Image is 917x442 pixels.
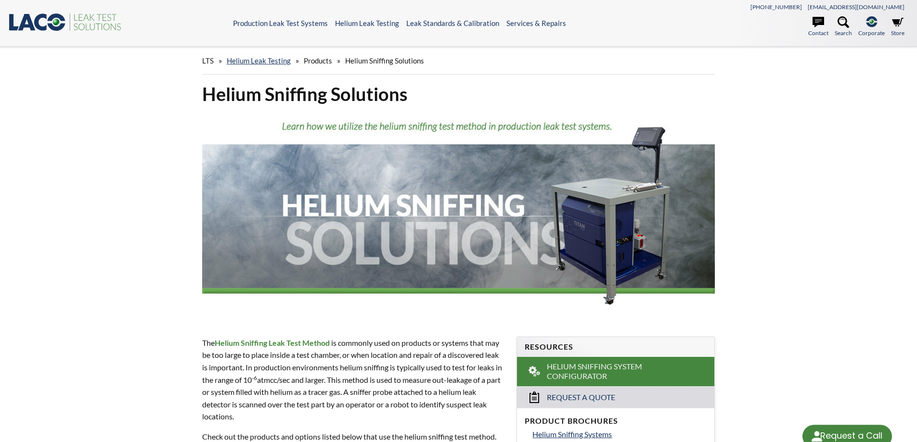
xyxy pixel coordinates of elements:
span: Helium Sniffing System Configurator [547,362,686,382]
span: Helium Sniffing Solutions [345,56,424,65]
h4: Resources [525,342,707,352]
div: » » » [202,47,715,75]
a: Store [891,16,904,38]
sup: -6 [252,374,257,381]
span: Helium Sniffing Systems [532,429,612,439]
a: Helium Leak Testing [227,56,291,65]
a: Contact [808,16,828,38]
a: Search [835,16,852,38]
span: Request a Quote [547,392,615,403]
a: Leak Standards & Calibration [406,19,499,27]
strong: Helium Sniffing Leak Test Method [215,338,330,347]
h4: Product Brochures [525,416,707,426]
a: Helium Sniffing System Configurator [517,357,714,387]
span: Products [304,56,332,65]
a: Request a Quote [517,386,714,408]
span: Corporate [858,28,885,38]
h1: Helium Sniffing Solutions [202,82,715,106]
a: Helium Sniffing Systems [532,428,707,441]
a: Helium Leak Testing [335,19,399,27]
p: The is commonly used on products or systems that may be too large to place inside a test chamber,... [202,337,505,423]
a: [PHONE_NUMBER] [750,3,802,11]
img: Helium Sniffing Solutions header [202,114,715,318]
a: Production Leak Test Systems [233,19,328,27]
a: Services & Repairs [506,19,566,27]
span: LTS [202,56,214,65]
a: [EMAIL_ADDRESS][DOMAIN_NAME] [808,3,904,11]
